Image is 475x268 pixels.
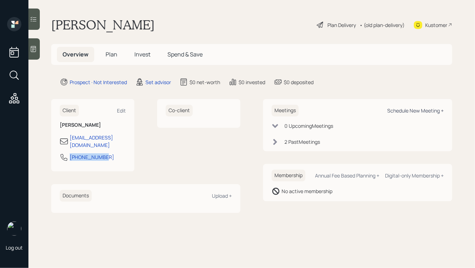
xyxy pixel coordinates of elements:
div: 0 Upcoming Meeting s [284,122,333,130]
h6: Client [60,105,79,116]
h6: Co-client [166,105,193,116]
div: $0 deposited [284,78,314,86]
span: Plan [106,50,117,58]
div: Kustomer [425,21,447,29]
div: $0 invested [239,78,265,86]
div: Log out [6,244,23,251]
div: Set advisor [145,78,171,86]
span: Invest [134,50,150,58]
div: No active membership [282,187,332,195]
div: $0 net-worth [190,78,220,86]
span: Overview [63,50,89,58]
div: Digital-only Membership + [385,172,444,179]
div: Upload + [212,192,232,199]
div: 2 Past Meeting s [284,138,320,146]
h6: Membership [272,170,305,181]
h6: [PERSON_NAME] [60,122,126,128]
span: Spend & Save [167,50,203,58]
div: • (old plan-delivery) [359,21,405,29]
h6: Meetings [272,105,299,116]
div: Plan Delivery [327,21,356,29]
div: [EMAIL_ADDRESS][DOMAIN_NAME] [70,134,126,149]
h6: Documents [60,190,92,202]
h1: [PERSON_NAME] [51,17,155,33]
div: [PHONE_NUMBER] [70,153,114,161]
div: Schedule New Meeting + [387,107,444,114]
div: Prospect · Not Interested [70,78,127,86]
div: Edit [117,107,126,114]
div: Annual Fee Based Planning + [315,172,379,179]
img: hunter_neumayer.jpg [7,221,21,236]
